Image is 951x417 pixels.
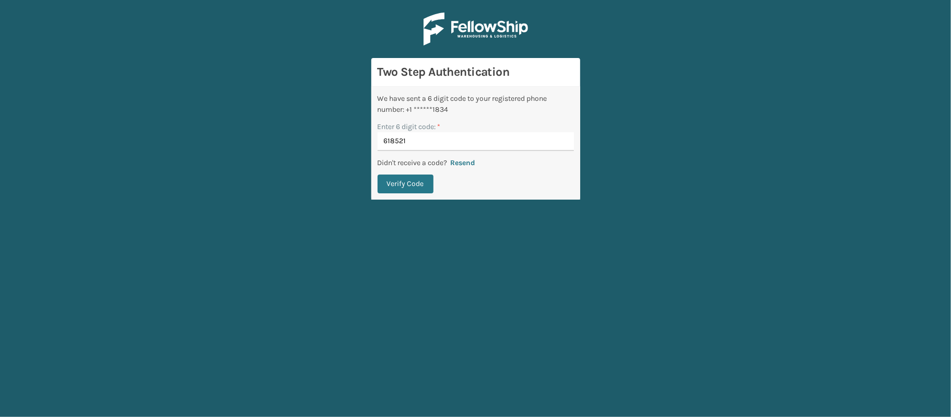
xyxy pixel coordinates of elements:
[448,158,479,168] button: Resend
[378,64,574,80] h3: Two Step Authentication
[378,157,448,168] p: Didn't receive a code?
[378,93,574,115] div: We have sent a 6 digit code to your registered phone number: +1 ******1834
[424,13,528,45] img: Logo
[378,121,441,132] label: Enter 6 digit code:
[378,175,433,193] button: Verify Code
